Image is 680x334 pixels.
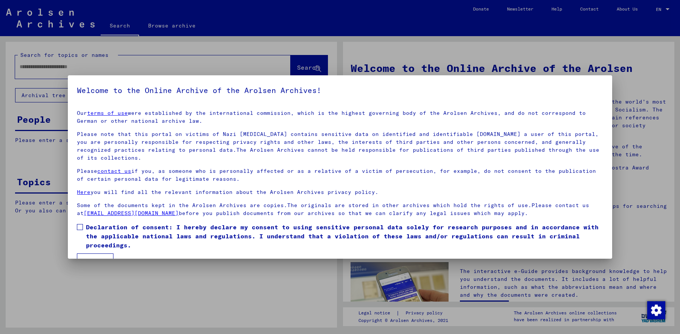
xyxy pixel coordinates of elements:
[77,188,603,196] p: you will find all the relevant information about the Arolsen Archives privacy policy.
[97,168,131,174] a: contact us
[77,253,113,268] button: I agree
[647,301,665,319] img: Change consent
[77,84,603,96] h5: Welcome to the Online Archive of the Arolsen Archives!
[77,201,603,217] p: Some of the documents kept in the Arolsen Archives are copies.The originals are stored in other a...
[86,223,603,250] span: Declaration of consent: I hereby declare my consent to using sensitive personal data solely for r...
[77,109,603,125] p: Our were established by the international commission, which is the highest governing body of the ...
[77,130,603,162] p: Please note that this portal on victims of Nazi [MEDICAL_DATA] contains sensitive data on identif...
[87,110,128,116] a: terms of use
[84,210,179,217] a: [EMAIL_ADDRESS][DOMAIN_NAME]
[77,189,90,195] a: Here
[77,167,603,183] p: Please if you, as someone who is personally affected or as a relative of a victim of persecution,...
